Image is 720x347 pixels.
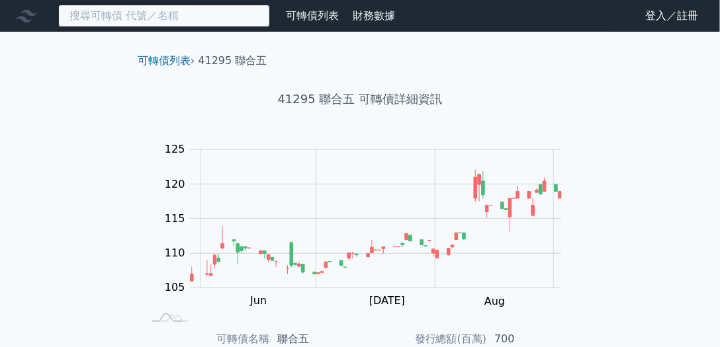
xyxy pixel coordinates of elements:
tspan: Jun [250,295,267,307]
a: 可轉債列表 [138,54,191,67]
tspan: 120 [165,178,185,190]
tspan: Aug [484,295,505,307]
a: 登入／註冊 [635,5,709,26]
h1: 41295 聯合五 可轉債詳細資訊 [127,90,593,108]
a: 財務數據 [353,9,395,22]
tspan: 105 [165,282,185,294]
li: 41295 聯合五 [199,53,267,69]
tspan: 125 [165,143,185,156]
tspan: [DATE] [369,295,405,307]
g: Series [191,170,562,281]
tspan: 110 [165,247,185,259]
a: 可轉債列表 [286,9,339,22]
li: › [138,53,195,69]
tspan: 115 [165,212,185,225]
input: 搜尋可轉債 代號／名稱 [58,5,270,27]
g: Chart [158,143,582,307]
